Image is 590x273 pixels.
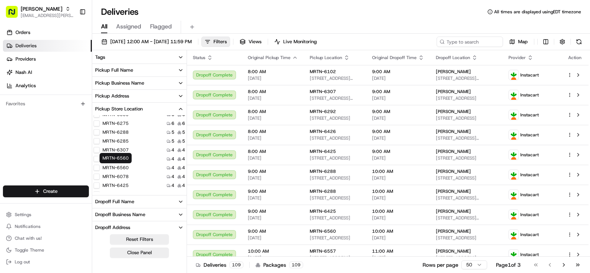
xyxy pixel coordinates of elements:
[248,149,298,154] span: 8:00 AM
[103,138,129,144] label: MRTN-6285
[95,106,143,112] div: Pickup Store Location
[509,55,526,61] span: Provider
[520,192,539,198] span: Instacart
[248,228,298,234] span: 9:00 AM
[436,235,497,241] span: [STREET_ADDRESS]
[372,188,424,194] span: 10:00 AM
[436,75,497,81] span: [STREET_ADDRESS][PERSON_NAME][PERSON_NAME]
[248,75,298,81] span: [DATE]
[95,224,130,231] div: Dropoff Address
[3,221,89,232] button: Notifications
[372,95,424,101] span: [DATE]
[248,115,298,121] span: [DATE]
[520,212,539,218] span: Instacart
[436,155,497,161] span: [STREET_ADDRESS]
[436,175,497,181] span: [STREET_ADDRESS]
[196,261,243,269] div: Deliveries
[310,248,336,254] span: MRTN-6557
[372,89,424,95] span: 9:00 AM
[95,54,105,61] div: Tags
[21,13,73,18] button: [EMAIL_ADDRESS][PERSON_NAME][DOMAIN_NAME]
[182,156,185,162] span: 4
[236,37,265,47] button: Views
[182,129,185,135] span: 5
[436,255,497,261] span: [STREET_ADDRESS]
[92,195,187,208] button: Dropoff Full Name
[248,95,298,101] span: [DATE]
[520,72,539,78] span: Instacart
[271,37,320,47] button: Live Monitoring
[248,55,291,61] span: Original Pickup Time
[62,108,68,114] div: 💻
[310,168,336,174] span: MRTN-6288
[372,235,424,241] span: [DATE]
[436,55,470,61] span: Dropoff Location
[92,90,187,102] button: Pickup Address
[150,22,172,31] span: Flagged
[15,107,56,115] span: Knowledge Base
[110,234,169,245] button: Reset Filters
[372,129,424,134] span: 9:00 AM
[372,175,424,181] span: [DATE]
[509,130,518,140] img: profile_instacart_ahold_partner.png
[248,109,298,115] span: 8:00 AM
[100,153,132,163] div: MRTN-6560
[103,174,129,180] label: MRTN-6078
[310,188,336,194] span: MRTN-6288
[437,37,503,47] input: Type to search
[25,71,121,78] div: Start new chat
[509,110,518,120] img: profile_instacart_ahold_partner.png
[15,235,42,241] span: Chat with us!
[520,112,539,118] span: Instacart
[509,70,518,80] img: profile_instacart_ahold_partner.png
[59,104,121,117] a: 💻API Documentation
[520,232,539,238] span: Instacart
[520,152,539,158] span: Instacart
[19,48,122,55] input: Clear
[310,149,336,154] span: MRTN-6425
[73,125,89,131] span: Pylon
[520,252,539,257] span: Instacart
[436,215,497,221] span: [STREET_ADDRESS][PERSON_NAME]
[509,250,518,259] img: profile_instacart_ahold_partner.png
[436,195,497,201] span: [STREET_ADDRESS][PERSON_NAME]
[125,73,134,82] button: Start new chat
[372,115,424,121] span: [DATE]
[7,108,13,114] div: 📗
[310,89,336,95] span: MRTN-6307
[15,42,37,49] span: Deliveries
[372,75,424,81] span: [DATE]
[201,37,230,47] button: Filters
[98,37,195,47] button: [DATE] 12:00 AM - [DATE] 11:59 PM
[182,147,185,153] span: 4
[171,174,174,180] span: 4
[103,129,129,135] label: MRTN-6288
[436,248,471,254] span: [PERSON_NAME]
[3,98,89,110] div: Favorites
[92,51,187,64] button: Tags
[171,147,174,153] span: 4
[116,22,141,31] span: Assigned
[103,147,129,153] label: MRTN-6307
[256,261,303,269] div: Packages
[95,80,144,86] div: Pickup Business Name
[3,209,89,220] button: Settings
[372,168,424,174] span: 10:00 AM
[436,208,471,214] span: [PERSON_NAME]
[92,103,187,115] button: Pickup Store Location
[15,69,32,76] span: Nash AI
[15,29,30,36] span: Orders
[436,109,471,115] span: [PERSON_NAME]
[248,235,298,241] span: [DATE]
[248,188,298,194] span: 9:00 AM
[95,67,133,74] div: Pickup Full Name
[310,175,360,181] span: [STREET_ADDRESS]
[506,37,531,47] button: Map
[310,155,360,161] span: [STREET_ADDRESS]
[248,69,298,75] span: 8:00 AM
[372,255,424,261] span: [DATE]
[248,175,298,181] span: [DATE]
[310,129,336,134] span: MRTN-6426
[70,107,118,115] span: API Documentation
[92,208,187,221] button: Dropoff Business Name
